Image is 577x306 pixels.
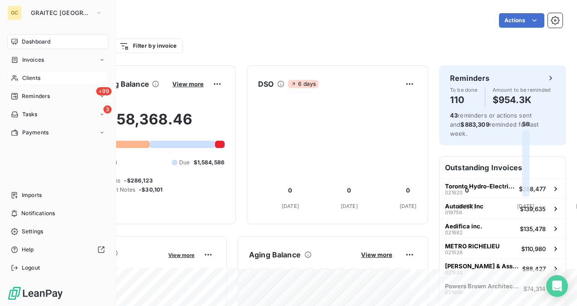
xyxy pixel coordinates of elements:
span: Dashboard [22,38,50,46]
span: 6 days [288,80,318,88]
span: Notifications [21,209,55,217]
tspan: [DATE] [400,203,417,209]
span: View more [168,252,195,258]
span: View more [172,80,204,88]
h6: Reminders [450,73,489,84]
span: Help [22,246,34,254]
button: View more [170,80,206,88]
tspan: [DATE] [517,203,534,209]
span: -$30,101 [139,186,162,194]
button: View more [358,251,395,259]
span: Imports [22,191,42,199]
span: 021682 [445,230,463,235]
button: Aedifica inc.021682$135,478 [440,218,566,238]
span: METRO RICHELIEU [445,242,500,250]
span: 3 [103,105,112,114]
button: Filter by invoice [113,39,182,53]
span: Clients [22,74,40,82]
span: Reminders [22,92,50,100]
span: Amount to be reminded [493,87,551,93]
span: $88,427 [522,265,546,272]
span: Invoices [22,56,44,64]
span: Logout [22,264,40,272]
span: To be done [450,87,478,93]
span: [PERSON_NAME] & Associates Ltd [445,262,518,270]
span: GRAITEC [GEOGRAPHIC_DATA] [31,9,92,16]
h6: DSO [258,79,274,89]
span: View more [361,251,392,258]
span: Due [179,158,190,167]
span: $110,980 [521,245,546,252]
div: GC [7,5,22,20]
span: $1,584,586 [194,158,225,167]
span: 021528 [445,250,463,255]
h2: $3,558,368.46 [51,110,225,138]
span: Payments [22,128,49,137]
span: Tasks [22,110,38,118]
span: $135,478 [520,225,546,232]
span: Settings [22,227,43,236]
button: METRO RICHELIEU021528$110,980 [440,238,566,258]
tspan: [DATE] [458,203,475,209]
tspan: [DATE] [341,203,358,209]
span: -$286,123 [124,177,152,185]
img: Logo LeanPay [7,286,64,301]
tspan: [DATE] [282,203,299,209]
button: View more [166,251,197,259]
span: +99 [96,87,112,95]
button: Actions [499,13,544,28]
div: Open Intercom Messenger [546,275,568,297]
button: [PERSON_NAME] & Associates Ltd021582$88,427 [440,258,566,278]
span: Aedifica inc. [445,222,482,230]
h6: Aging Balance [249,249,301,260]
a: Help [7,242,108,257]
